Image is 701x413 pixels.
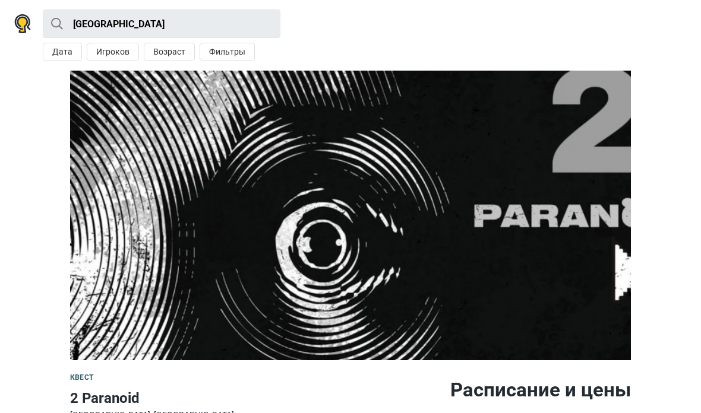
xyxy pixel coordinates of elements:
button: Фильтры [200,43,255,61]
input: Попробуйте “Лондон” [43,9,280,38]
button: Возраст [144,43,195,61]
button: Дата [43,43,82,61]
h2: Расписание и цены [450,378,631,402]
img: 2 Paranoid photo 1 [70,71,631,360]
button: Игроков [87,43,139,61]
img: Nowescape logo [14,14,31,33]
span: Квест [70,373,93,382]
h1: 2 Paranoid [70,387,441,409]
